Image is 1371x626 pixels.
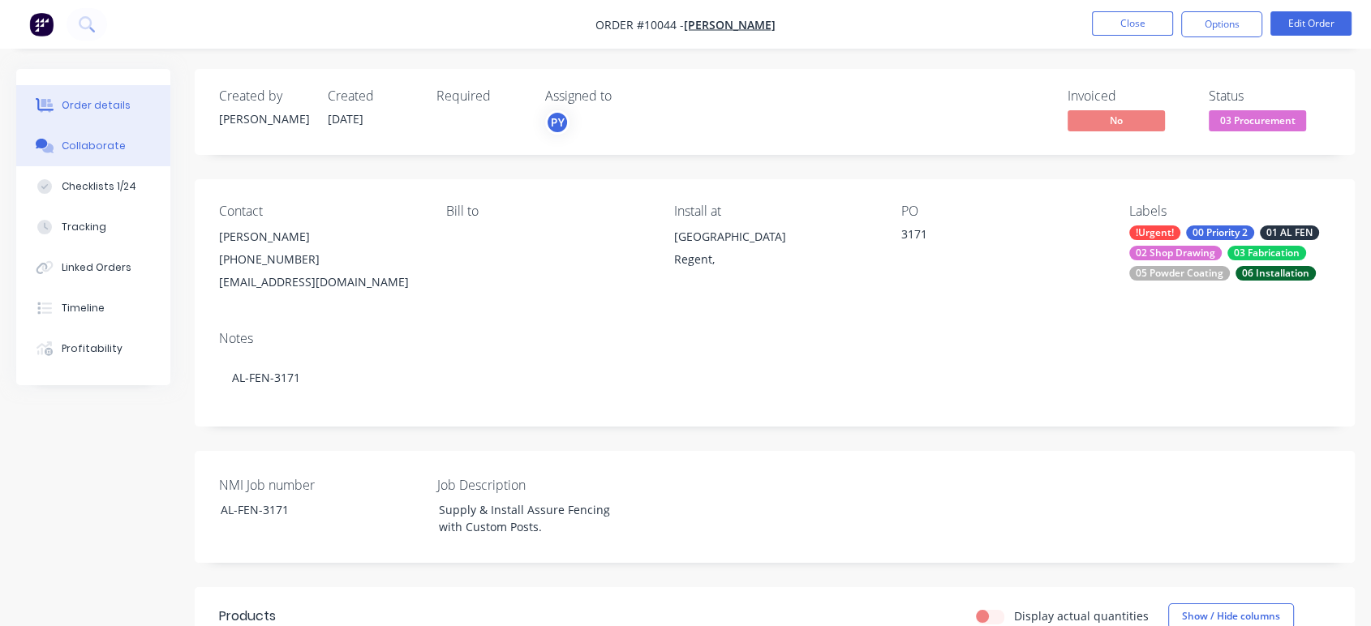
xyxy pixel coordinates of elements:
div: !Urgent! [1129,225,1180,240]
button: Timeline [16,288,170,328]
div: Linked Orders [62,260,131,275]
div: [EMAIL_ADDRESS][DOMAIN_NAME] [219,271,420,294]
button: Tracking [16,207,170,247]
div: Invoiced [1068,88,1189,104]
div: Tracking [62,220,106,234]
div: PO [901,204,1102,219]
div: Created [328,88,417,104]
div: [PHONE_NUMBER] [219,248,420,271]
div: Regent, [674,248,875,271]
div: [GEOGRAPHIC_DATA]Regent, [674,225,875,277]
span: Order #10044 - [595,17,684,32]
div: Profitability [62,341,122,356]
div: Assigned to [545,88,707,104]
button: PY [545,110,569,135]
div: AL-FEN-3171 [208,498,410,521]
div: AL-FEN-3171 [219,353,1330,402]
img: Factory [29,12,54,36]
div: [PERSON_NAME] [219,110,308,127]
div: Contact [219,204,420,219]
div: Products [219,607,276,626]
label: Job Description [437,475,640,495]
button: Edit Order [1270,11,1352,36]
div: Collaborate [62,139,126,153]
button: Options [1181,11,1262,37]
div: Timeline [62,301,105,315]
button: Order details [16,85,170,126]
div: [GEOGRAPHIC_DATA] [674,225,875,248]
div: 03 Fabrication [1227,246,1306,260]
div: Status [1209,88,1330,104]
div: 3171 [901,225,1102,248]
button: 03 Procurement [1209,110,1306,135]
label: NMI Job number [219,475,422,495]
div: 02 Shop Drawing [1129,246,1222,260]
span: 03 Procurement [1209,110,1306,131]
div: Install at [674,204,875,219]
div: Created by [219,88,308,104]
button: Profitability [16,328,170,369]
a: [PERSON_NAME] [684,17,776,32]
span: No [1068,110,1165,131]
div: Required [436,88,526,104]
div: 01 AL FEN [1260,225,1319,240]
span: [DATE] [328,111,363,126]
button: Linked Orders [16,247,170,288]
div: Labels [1129,204,1330,219]
label: Display actual quantities [1014,607,1149,624]
div: 05 Powder Coating [1129,266,1230,281]
div: Bill to [446,204,647,219]
div: [PERSON_NAME] [219,225,420,248]
div: Checklists 1/24 [62,179,136,194]
div: Notes [219,331,1330,346]
div: 06 Installation [1236,266,1316,281]
div: 00 Priority 2 [1186,225,1254,240]
div: Supply & Install Assure Fencing with Custom Posts. [426,498,629,538]
button: Close [1092,11,1173,36]
button: Collaborate [16,126,170,166]
div: [PERSON_NAME][PHONE_NUMBER][EMAIL_ADDRESS][DOMAIN_NAME] [219,225,420,294]
button: Checklists 1/24 [16,166,170,207]
div: Order details [62,98,131,113]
